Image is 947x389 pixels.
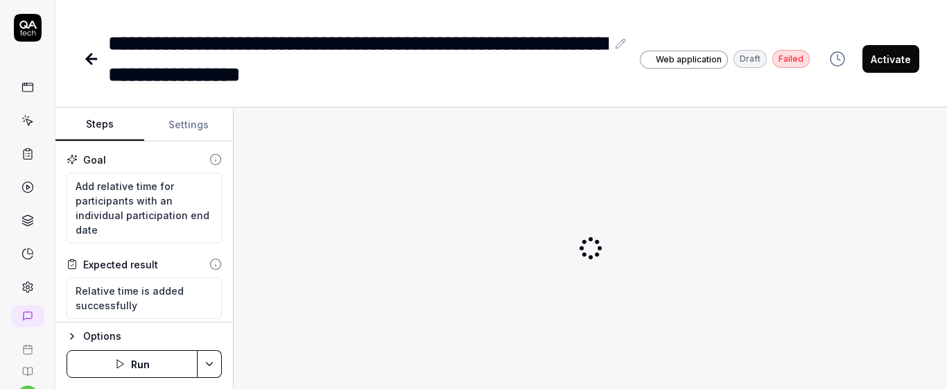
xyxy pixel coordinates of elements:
div: Goal [83,153,106,167]
span: Web application [656,53,722,66]
div: Expected result [83,257,158,272]
button: Run [67,350,198,378]
div: Options [83,328,222,345]
button: Settings [144,108,233,141]
a: New conversation [11,305,44,327]
a: Documentation [6,355,49,377]
a: Web application [640,50,728,69]
div: Failed [772,50,810,68]
button: Options [67,328,222,345]
button: Activate [862,45,919,73]
button: Steps [55,108,144,141]
div: Draft [733,50,767,68]
a: Book a call with us [6,333,49,355]
button: View version history [821,45,854,73]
